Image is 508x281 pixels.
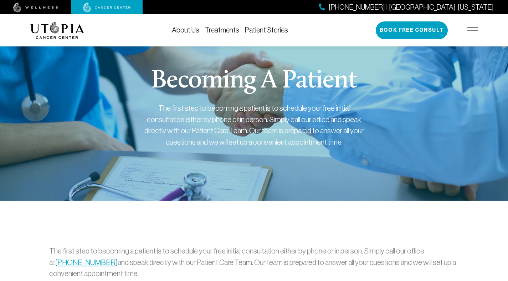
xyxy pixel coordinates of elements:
p: The first step to becoming a patient is to schedule your free initial consultation either by phon... [49,245,459,279]
img: wellness [13,2,58,12]
a: [PHONE_NUMBER] [55,258,118,266]
a: Treatments [205,26,239,34]
div: The first step to becoming a patient is to schedule your free initial consultation either by phon... [144,102,365,147]
a: About Us [172,26,199,34]
a: [PHONE_NUMBER] | [GEOGRAPHIC_DATA], [US_STATE] [319,2,494,12]
h1: Becoming A Patient [151,68,356,94]
img: cancer center [83,2,131,12]
span: [PHONE_NUMBER] | [GEOGRAPHIC_DATA], [US_STATE] [329,2,494,12]
a: Patient Stories [245,26,288,34]
img: logo [30,22,84,39]
button: Book Free Consult [376,21,448,39]
img: icon-hamburger [467,27,478,33]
